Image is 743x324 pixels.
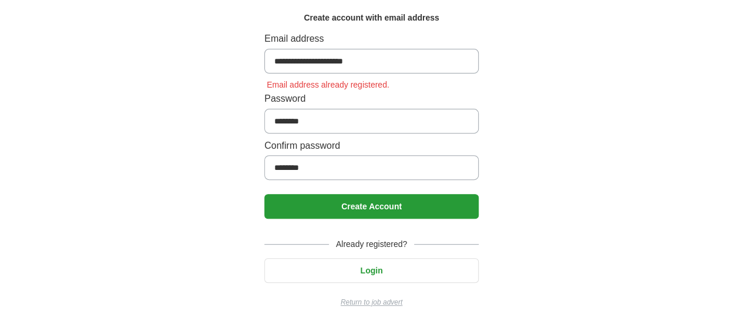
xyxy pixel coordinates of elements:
[264,194,479,219] button: Create Account
[304,11,439,24] h1: Create account with email address
[264,31,479,46] label: Email address
[264,138,479,153] label: Confirm password
[264,266,479,275] a: Login
[264,80,392,89] span: Email address already registered.
[264,258,479,283] button: Login
[264,91,479,106] label: Password
[329,238,414,250] span: Already registered?
[264,297,479,308] a: Return to job advert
